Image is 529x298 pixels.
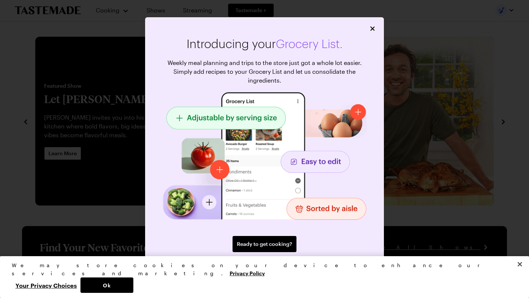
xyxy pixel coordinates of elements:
[233,236,296,252] a: Ready to get cooking?
[237,240,292,248] span: Ready to get cooking?
[276,38,342,51] span: Grocery List.
[230,269,265,276] a: More information about your privacy, opens in a new tab
[12,261,511,277] div: We may store cookies on your device to enhance our services and marketing.
[160,58,369,85] p: Weekly meal planning and trips to the store just got a whole lot easier. Simply add recipes to yo...
[12,277,80,293] button: Your Privacy Choices
[512,256,528,272] button: Close
[80,277,133,293] button: Ok
[12,261,511,293] div: Privacy
[160,38,369,51] h2: Introducing your
[368,25,377,33] button: Close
